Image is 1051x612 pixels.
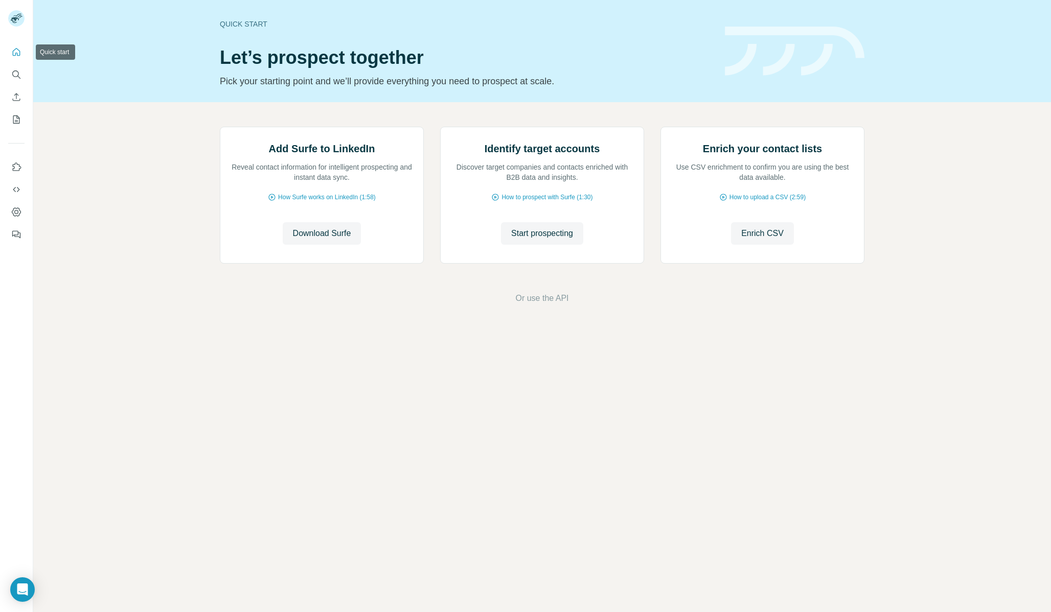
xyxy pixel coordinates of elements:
[220,74,713,88] p: Pick your starting point and we’ll provide everything you need to prospect at scale.
[515,292,568,304] button: Or use the API
[731,222,794,245] button: Enrich CSV
[501,193,592,202] span: How to prospect with Surfe (1:30)
[8,110,25,129] button: My lists
[231,162,413,182] p: Reveal contact information for intelligent prospecting and instant data sync.
[8,203,25,221] button: Dashboard
[220,48,713,68] h1: Let’s prospect together
[10,577,35,602] div: Open Intercom Messenger
[269,142,375,156] h2: Add Surfe to LinkedIn
[8,225,25,244] button: Feedback
[741,227,784,240] span: Enrich CSV
[725,27,864,76] img: banner
[703,142,822,156] h2: Enrich your contact lists
[293,227,351,240] span: Download Surfe
[8,88,25,106] button: Enrich CSV
[729,193,806,202] span: How to upload a CSV (2:59)
[8,180,25,199] button: Use Surfe API
[220,19,713,29] div: Quick start
[671,162,854,182] p: Use CSV enrichment to confirm you are using the best data available.
[511,227,573,240] span: Start prospecting
[8,43,25,61] button: Quick start
[451,162,633,182] p: Discover target companies and contacts enriched with B2B data and insights.
[278,193,376,202] span: How Surfe works on LinkedIn (1:58)
[485,142,600,156] h2: Identify target accounts
[8,65,25,84] button: Search
[283,222,361,245] button: Download Surfe
[501,222,583,245] button: Start prospecting
[8,158,25,176] button: Use Surfe on LinkedIn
